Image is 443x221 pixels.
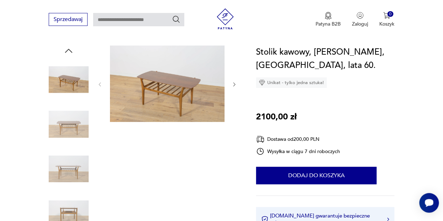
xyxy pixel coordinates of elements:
[49,149,89,189] img: Zdjęcie produktu Stolik kawowy, Nathan, Wielka Brytania, lata 60.
[49,60,89,99] img: Zdjęcie produktu Stolik kawowy, Nathan, Wielka Brytania, lata 60.
[256,77,327,88] div: Unikat - tylko jedna sztuka!
[172,15,180,23] button: Szukaj
[49,18,88,22] a: Sprzedawaj
[352,21,368,27] p: Zaloguj
[259,80,265,86] img: Ikona diamentu
[256,135,340,144] div: Dostawa od 200,00 PLN
[256,167,376,184] button: Dodaj do koszyka
[256,46,394,72] h1: Stolik kawowy, [PERSON_NAME], [GEOGRAPHIC_DATA], lata 60.
[352,12,368,27] button: Zaloguj
[256,110,297,124] p: 2100,00 zł
[49,104,89,144] img: Zdjęcie produktu Stolik kawowy, Nathan, Wielka Brytania, lata 60.
[357,12,364,19] img: Ikonka użytkownika
[383,12,390,19] img: Ikona koszyka
[215,8,236,29] img: Patyna - sklep z meblami i dekoracjami vintage
[379,12,394,27] button: 0Koszyk
[379,21,394,27] p: Koszyk
[387,217,389,221] img: Ikona strzałki w prawo
[256,147,340,156] div: Wysyłka w ciągu 7 dni roboczych
[316,21,341,27] p: Patyna B2B
[316,12,341,27] button: Patyna B2B
[110,46,224,122] img: Zdjęcie produktu Stolik kawowy, Nathan, Wielka Brytania, lata 60.
[419,193,439,213] iframe: Smartsupp widget button
[256,135,264,144] img: Ikona dostawy
[325,12,332,20] img: Ikona medalu
[387,11,393,17] div: 0
[49,13,88,26] button: Sprzedawaj
[316,12,341,27] a: Ikona medaluPatyna B2B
